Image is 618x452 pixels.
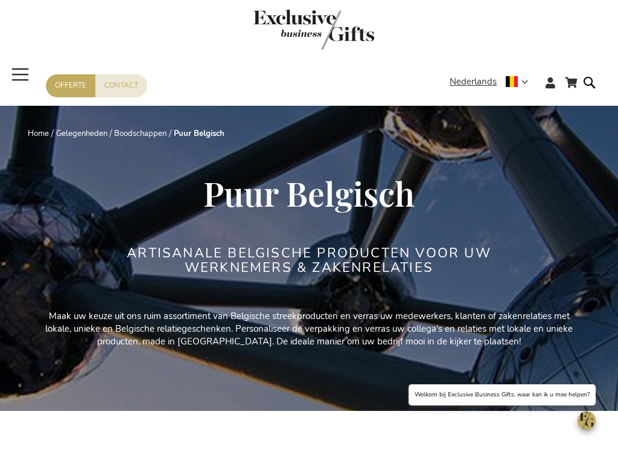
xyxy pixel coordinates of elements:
[114,128,167,139] a: Boodschappen
[37,310,581,349] p: Maak uw keuze uit ons ruim assortiment van Belgische streekproducten en verras uw medewerkers, kl...
[203,170,415,215] span: Puur Belgisch
[95,74,147,97] a: Contact
[253,10,374,50] img: Exclusive Business gifts logo
[174,128,225,139] strong: Puur Belgisch
[10,10,618,53] a: store logo
[56,128,107,139] a: Gelegenheden
[46,74,95,97] a: Offerte
[28,128,49,139] a: Home
[83,246,535,275] h2: Artisanale Belgische producten voor uw werknemers & zakenrelaties
[450,75,497,89] span: Nederlands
